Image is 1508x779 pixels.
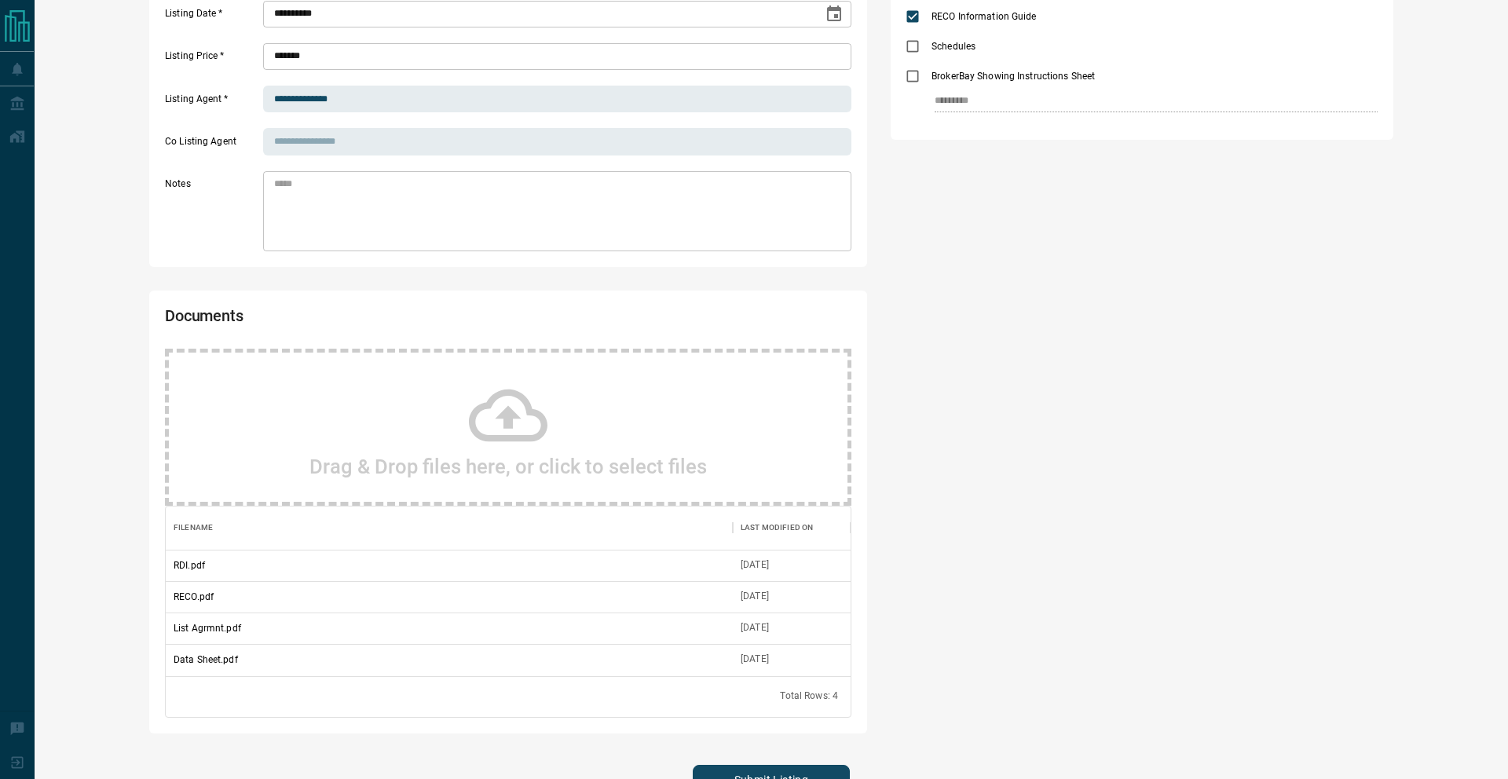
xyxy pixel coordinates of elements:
div: Filename [166,506,733,550]
div: Filename [174,506,213,550]
div: Aug 19, 2025 [741,590,769,603]
span: Schedules [928,39,979,53]
div: Aug 19, 2025 [741,621,769,635]
label: Listing Agent [165,93,259,113]
span: BrokerBay Showing Instructions Sheet [928,69,1099,83]
h2: Documents [165,306,576,333]
label: Notes [165,177,259,251]
input: checklist input [935,91,1345,112]
p: Data Sheet.pdf [174,653,238,667]
label: Listing Date [165,7,259,27]
p: RECO.pdf [174,590,214,604]
label: Listing Price [165,49,259,70]
div: Total Rows: 4 [780,689,838,703]
p: List Agrmnt.pdf [174,621,241,635]
h2: Drag & Drop files here, or click to select files [309,455,707,478]
p: RDI.pdf [174,558,205,572]
label: Co Listing Agent [165,135,259,155]
span: RECO Information Guide [928,9,1040,24]
div: Aug 19, 2025 [741,558,769,572]
div: Aug 19, 2025 [741,653,769,666]
div: Last Modified On [733,506,851,550]
div: Last Modified On [741,506,813,550]
div: Drag & Drop files here, or click to select files [165,349,851,506]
